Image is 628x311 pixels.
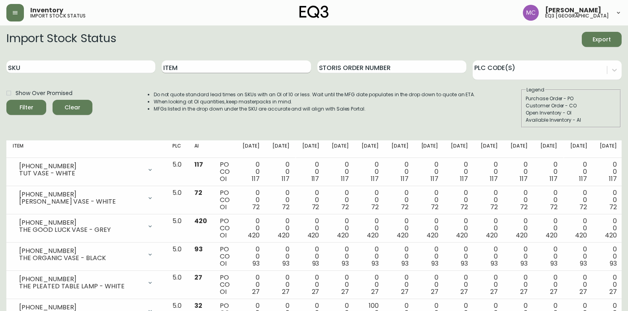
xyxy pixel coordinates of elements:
[30,7,63,14] span: Inventory
[421,274,438,295] div: 0 0
[481,161,498,183] div: 0 0
[166,158,188,186] td: 5.0
[252,287,260,296] span: 27
[278,231,290,240] span: 420
[220,161,230,183] div: PO CO
[166,140,188,158] th: PLC
[299,6,329,18] img: logo
[421,246,438,267] div: 0 0
[341,202,349,212] span: 72
[243,246,260,267] div: 0 0
[367,231,379,240] span: 420
[523,5,539,21] img: 6dbdb61c5655a9a555815750a11666cc
[600,161,617,183] div: 0 0
[13,274,160,292] div: [PHONE_NUMBER]THE PLEATED TABLE LAMP - WHITE
[391,189,409,211] div: 0 0
[391,161,409,183] div: 0 0
[550,174,558,183] span: 117
[302,274,319,295] div: 0 0
[6,32,116,47] h2: Import Stock Status
[362,246,379,267] div: 0 0
[579,287,587,296] span: 27
[194,188,202,197] span: 72
[431,202,438,212] span: 72
[511,189,528,211] div: 0 0
[59,103,86,113] span: Clear
[431,259,438,268] span: 93
[575,231,587,240] span: 420
[570,161,587,183] div: 0 0
[272,246,290,267] div: 0 0
[391,274,409,295] div: 0 0
[610,259,617,268] span: 93
[582,32,622,47] button: Export
[481,274,498,295] div: 0 0
[481,218,498,239] div: 0 0
[220,274,230,295] div: PO CO
[362,189,379,211] div: 0 0
[526,86,545,93] legend: Legend
[511,274,528,295] div: 0 0
[397,231,409,240] span: 420
[526,95,616,102] div: Purchase Order - PO
[451,161,468,183] div: 0 0
[460,202,468,212] span: 72
[426,231,438,240] span: 420
[600,218,617,239] div: 0 0
[540,274,558,295] div: 0 0
[332,218,349,239] div: 0 0
[451,218,468,239] div: 0 0
[481,246,498,267] div: 0 0
[520,287,528,296] span: 27
[272,161,290,183] div: 0 0
[243,218,260,239] div: 0 0
[540,218,558,239] div: 0 0
[302,161,319,183] div: 0 0
[13,189,160,207] div: [PHONE_NUMBER][PERSON_NAME] VASE - WHITE
[302,189,319,211] div: 0 0
[252,202,260,212] span: 72
[579,174,587,183] span: 117
[430,174,438,183] span: 117
[486,231,498,240] span: 420
[302,246,319,267] div: 0 0
[332,246,349,267] div: 0 0
[371,202,379,212] span: 72
[391,246,409,267] div: 0 0
[312,259,319,268] span: 93
[243,274,260,295] div: 0 0
[456,231,468,240] span: 420
[546,231,558,240] span: 420
[220,287,227,296] span: OI
[570,218,587,239] div: 0 0
[605,231,617,240] span: 420
[307,231,319,240] span: 420
[53,100,92,115] button: Clear
[490,202,498,212] span: 72
[220,202,227,212] span: OI
[451,246,468,267] div: 0 0
[570,246,587,267] div: 0 0
[337,231,349,240] span: 420
[391,218,409,239] div: 0 0
[332,189,349,211] div: 0 0
[194,216,207,225] span: 420
[154,91,475,98] li: Do not quote standard lead times on SKUs with an OI of 10 or less. Wait until the MFG date popula...
[371,174,379,183] span: 117
[19,255,142,262] div: THE ORGANIC VASE - BLACK
[282,259,290,268] span: 93
[166,271,188,299] td: 5.0
[600,189,617,211] div: 0 0
[188,140,213,158] th: AI
[332,274,349,295] div: 0 0
[252,174,260,183] span: 117
[30,14,86,18] h5: import stock status
[481,189,498,211] div: 0 0
[511,161,528,183] div: 0 0
[166,214,188,243] td: 5.0
[401,259,409,268] span: 93
[431,287,438,296] span: 27
[19,198,142,205] div: [PERSON_NAME] VASE - WHITE
[490,287,498,296] span: 27
[166,186,188,214] td: 5.0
